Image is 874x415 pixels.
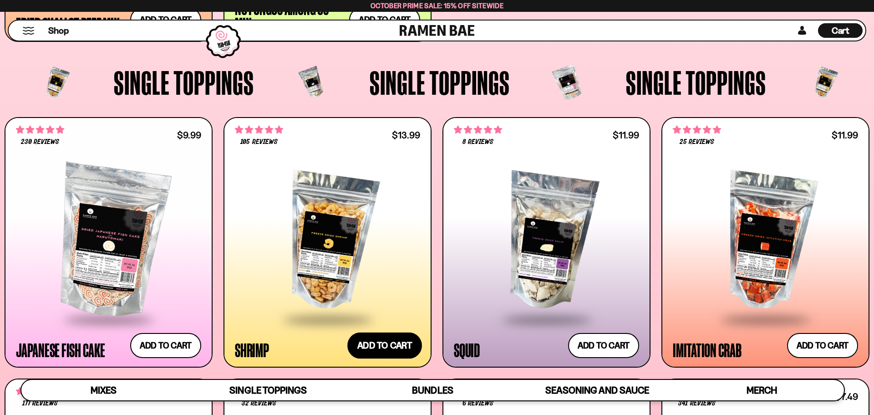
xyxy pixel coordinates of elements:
[626,66,767,99] span: Single Toppings
[347,333,422,359] button: Add to cart
[186,380,350,400] a: Single Toppings
[673,124,721,136] span: 4.88 stars
[21,138,59,146] span: 230 reviews
[177,131,201,139] div: $9.99
[673,342,742,358] div: Imitation Crab
[16,342,105,358] div: Japanese Fish Cake
[515,380,679,400] a: Seasoning and Sauce
[442,117,650,368] a: 4.75 stars 8 reviews $11.99 Squid Add to cart
[568,333,639,358] button: Add to cart
[22,27,35,35] button: Mobile Menu Trigger
[91,384,117,396] span: Mixes
[412,384,453,396] span: Bundles
[22,400,58,407] span: 177 reviews
[818,20,863,41] div: Cart
[832,131,858,139] div: $11.99
[114,66,254,99] span: Single Toppings
[462,400,493,407] span: 6 reviews
[16,124,64,136] span: 4.77 stars
[678,400,715,407] span: 341 reviews
[454,124,502,136] span: 4.75 stars
[835,392,858,401] div: $7.49
[747,384,777,396] span: Merch
[130,333,201,358] button: Add to cart
[229,384,306,396] span: Single Toppings
[787,333,858,358] button: Add to cart
[224,117,432,368] a: 4.90 stars 105 reviews $13.99 Shrimp Add to cart
[392,131,420,139] div: $13.99
[832,25,849,36] span: Cart
[370,66,510,99] span: Single Toppings
[235,124,283,136] span: 4.90 stars
[462,138,493,146] span: 8 reviews
[48,23,69,38] a: Shop
[613,131,639,139] div: $11.99
[5,117,213,368] a: 4.77 stars 230 reviews $9.99 Japanese Fish Cake Add to cart
[545,384,649,396] span: Seasoning and Sauce
[242,400,276,407] span: 32 reviews
[16,385,64,397] span: 4.71 stars
[680,138,714,146] span: 25 reviews
[371,1,503,10] span: October Prime Sale: 15% off Sitewide
[680,380,844,400] a: Merch
[351,380,515,400] a: Bundles
[21,380,186,400] a: Mixes
[48,25,69,37] span: Shop
[454,342,480,358] div: Squid
[661,117,869,368] a: 4.88 stars 25 reviews $11.99 Imitation Crab Add to cart
[235,342,269,358] div: Shrimp
[240,138,277,146] span: 105 reviews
